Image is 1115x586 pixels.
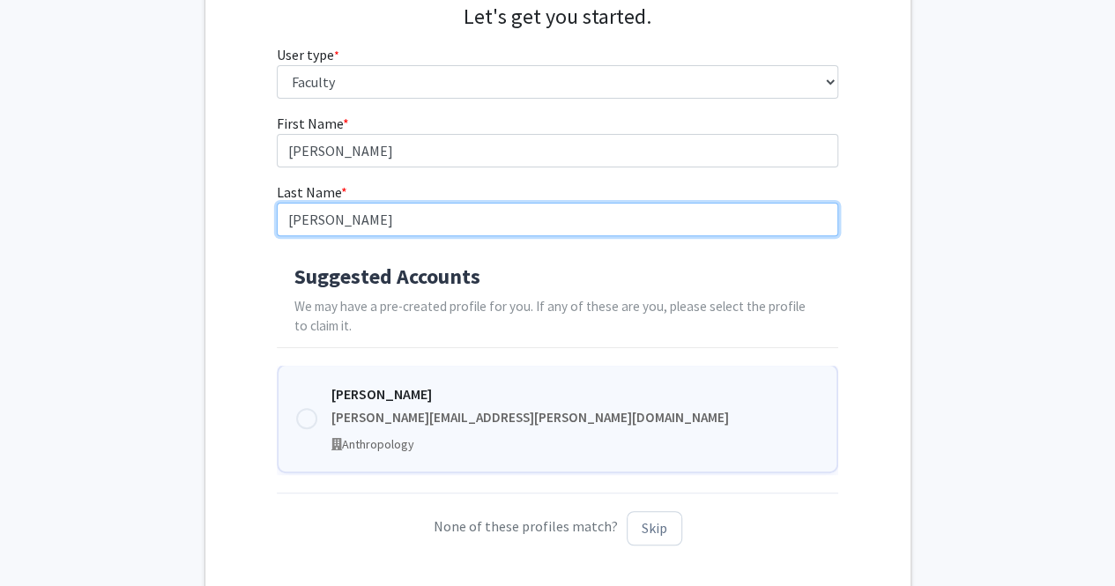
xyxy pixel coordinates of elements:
div: [PERSON_NAME] [331,383,819,404]
h4: Suggested Accounts [294,264,821,290]
p: None of these profiles match? [277,511,838,545]
span: Anthropology [342,436,414,452]
label: User type [277,44,339,65]
span: First Name [277,115,343,132]
div: [PERSON_NAME][EMAIL_ADDRESS][PERSON_NAME][DOMAIN_NAME] [331,408,819,428]
h4: Let's get you started. [277,4,838,30]
span: Last Name [277,183,341,201]
p: We may have a pre-created profile for you. If any of these are you, please select the profile to ... [294,297,821,338]
iframe: Chat [13,507,75,573]
button: Skip [627,511,682,545]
